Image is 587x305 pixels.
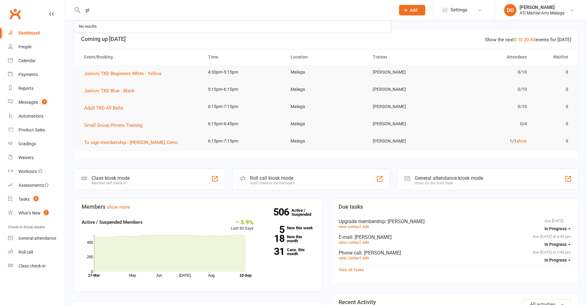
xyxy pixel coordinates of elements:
[84,140,178,145] span: To sign membership - [PERSON_NAME] Cerro
[263,235,314,243] a: 18New this month
[285,49,368,65] th: Location
[92,175,130,181] div: Class kiosk mode
[202,99,285,114] td: 6:15pm-7:15pm
[367,82,450,97] td: [PERSON_NAME]
[8,192,65,206] a: Tasks 3
[367,117,450,131] td: [PERSON_NAME]
[339,267,364,272] a: View all Tasks
[361,250,401,256] span: : [PERSON_NAME]
[532,49,574,65] th: Waitlist
[263,234,284,243] strong: 18
[544,258,567,263] span: In Progress
[84,87,139,94] button: Juniors TKD Blue - Black
[18,236,56,241] div: General attendance
[532,99,574,114] td: 0
[18,72,38,77] div: Payments
[291,204,319,221] a: 506Active / Suspended
[415,181,483,185] div: Great for the front desk
[285,65,368,79] td: Malaga
[202,65,285,79] td: 4:30pm-5:15pm
[84,70,166,77] button: Juniors TKD Beginners White - Yellow
[8,123,65,137] a: Product Sales
[362,240,369,245] a: edit
[8,26,65,40] a: Dashboard
[367,134,450,148] td: [PERSON_NAME]
[18,197,30,202] div: Tasks
[410,8,418,13] span: Add
[8,231,65,245] a: General attendance kiosk mode
[514,37,516,42] a: 5
[399,5,425,15] button: Add
[263,247,284,256] strong: 31
[202,117,285,131] td: 6:15pm-6:45pm
[367,65,450,79] td: [PERSON_NAME]
[8,151,65,165] a: Waivers
[18,58,36,63] div: Calendar
[250,175,295,181] div: Roll call kiosk mode
[339,234,571,240] div: E-mail
[485,36,571,43] div: Show the next events for [DATE]
[352,234,392,240] span: : [PERSON_NAME]
[544,226,567,231] span: In Progress
[92,181,130,185] div: Member self check-in
[450,49,532,65] th: Attendees
[532,82,574,97] td: 0
[8,179,65,192] a: Assessments
[84,105,123,111] span: Adult TKD All Belts
[415,175,483,181] div: General attendance kiosk mode
[450,65,532,79] td: 0/10
[34,196,39,201] span: 3
[18,127,45,132] div: Product Sales
[81,36,571,42] h3: Coming up [DATE]
[84,122,147,129] button: Small Group Private Training
[285,82,368,97] td: Malaga
[82,219,143,225] strong: Active / Suspended Members
[339,240,361,245] a: view contact
[8,165,65,179] a: Workouts
[8,206,65,220] a: What's New1
[8,109,65,123] a: Automations
[450,3,467,17] span: Settings
[520,10,565,16] div: ATI Martial Arts Malaga
[532,117,574,131] td: 0
[385,219,425,224] span: : [PERSON_NAME]
[504,4,516,16] div: DO
[339,250,571,256] div: Phone call
[81,6,391,14] input: Search...
[8,82,65,95] a: Reports
[84,104,128,112] button: Adult TKD All Belts
[450,117,532,131] td: 0/4
[8,68,65,82] a: Payments
[524,37,529,42] a: 20
[263,248,314,256] a: 31Canx. this month
[231,219,254,225] div: 3.9%
[8,95,65,109] a: Messages 1
[202,82,285,97] td: 5:15pm-6:15pm
[520,5,565,10] div: [PERSON_NAME]
[8,40,65,54] a: People
[8,54,65,68] a: Calendar
[518,37,523,42] a: 10
[18,141,36,146] div: Gradings
[544,239,571,250] button: In Progress
[532,134,574,148] td: 0
[530,37,536,42] a: All
[82,204,314,210] h3: Members
[18,155,34,160] div: Waivers
[285,134,368,148] td: Malaga
[18,263,46,268] div: Class check-in
[285,99,368,114] td: Malaga
[367,99,450,114] td: [PERSON_NAME]
[77,22,99,31] div: No results
[84,139,182,146] button: To sign membership - [PERSON_NAME] Cerro
[18,211,41,215] div: What's New
[250,181,295,185] div: Staff check-in for members
[18,30,40,35] div: Dashboard
[18,169,37,174] div: Workouts
[7,6,23,22] a: Clubworx
[8,137,65,151] a: Gradings
[231,219,254,232] div: Last 30 Days
[273,207,291,217] strong: 506
[202,134,285,148] td: 6:15pm-7:15pm
[450,134,532,148] td: 1/1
